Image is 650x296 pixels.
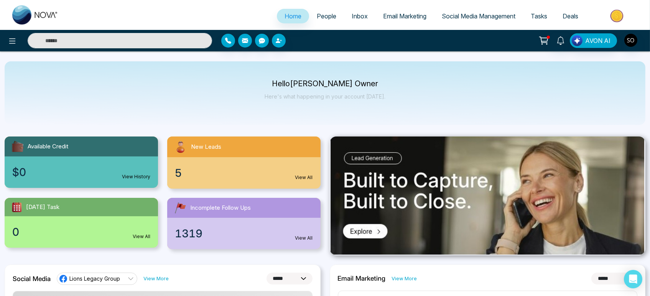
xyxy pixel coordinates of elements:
[434,9,523,23] a: Social Media Management
[12,164,26,180] span: $0
[277,9,309,23] a: Home
[590,7,645,25] img: Market-place.gif
[191,143,221,151] span: New Leads
[173,201,187,215] img: followUps.svg
[265,81,385,87] p: Hello [PERSON_NAME] Owner
[175,225,202,242] span: 1319
[317,12,336,20] span: People
[11,140,25,153] img: availableCredit.svg
[13,275,51,283] h2: Social Media
[338,275,386,282] h2: Email Marketing
[69,275,120,282] span: Lions Legacy Group
[12,224,19,240] span: 0
[309,9,344,23] a: People
[572,35,583,46] img: Lead Flow
[523,9,555,23] a: Tasks
[122,173,150,180] a: View History
[285,12,301,20] span: Home
[585,36,611,45] span: AVON AI
[624,270,642,288] div: Open Intercom Messenger
[442,12,515,20] span: Social Media Management
[133,233,150,240] a: View All
[143,275,169,282] a: View More
[175,165,182,181] span: 5
[190,204,251,212] span: Incomplete Follow Ups
[392,275,417,282] a: View More
[11,201,23,213] img: todayTask.svg
[295,235,313,242] a: View All
[28,142,68,151] span: Available Credit
[295,174,313,181] a: View All
[563,12,578,20] span: Deals
[344,9,375,23] a: Inbox
[383,12,426,20] span: Email Marketing
[173,140,188,154] img: newLeads.svg
[26,203,59,212] span: [DATE] Task
[375,9,434,23] a: Email Marketing
[352,12,368,20] span: Inbox
[12,5,58,25] img: Nova CRM Logo
[624,34,637,47] img: User Avatar
[555,9,586,23] a: Deals
[331,136,644,255] img: .
[163,136,325,189] a: New Leads5View All
[570,33,617,48] button: AVON AI
[163,198,325,249] a: Incomplete Follow Ups1319View All
[531,12,547,20] span: Tasks
[265,93,385,100] p: Here's what happening in your account [DATE].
